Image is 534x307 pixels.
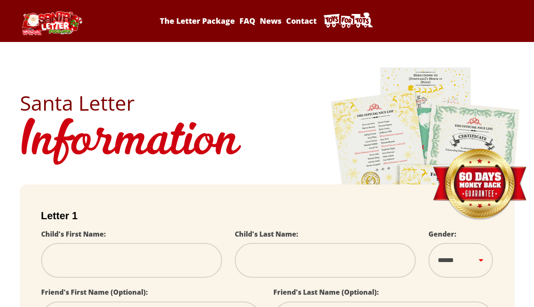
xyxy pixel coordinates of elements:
label: Child's First Name: [41,229,106,239]
label: Gender: [428,229,456,239]
a: FAQ [238,16,256,26]
a: News [258,16,283,26]
a: Contact [285,16,318,26]
label: Child's Last Name: [235,229,298,239]
label: Friend's First Name (Optional): [41,287,148,297]
img: Santa Letter Logo [20,11,83,35]
a: The Letter Package [158,16,236,26]
h1: Information [20,113,515,172]
label: Friend's Last Name (Optional): [273,287,379,297]
h2: Letter 1 [41,210,493,222]
img: letters.png [330,66,521,303]
img: Money Back Guarantee [432,148,527,221]
h2: Santa Letter [20,93,515,113]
